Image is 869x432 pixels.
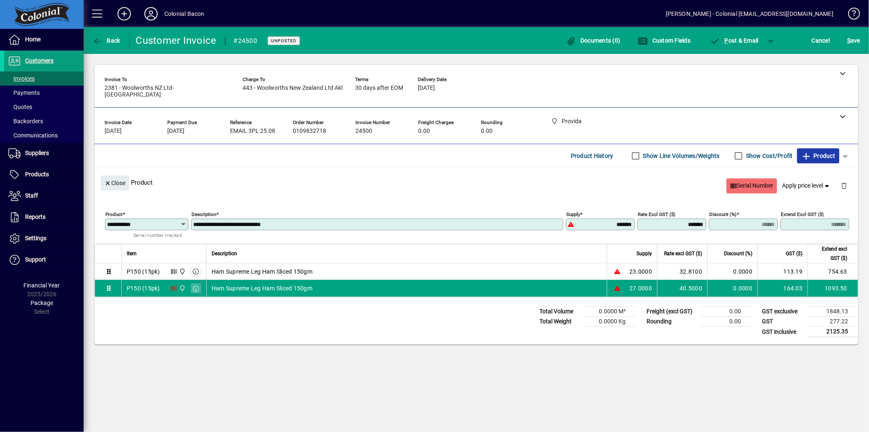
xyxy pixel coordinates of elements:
[105,211,123,217] mat-label: Product
[642,152,720,160] label: Show Line Volumes/Weights
[808,327,858,337] td: 2125.35
[638,37,690,44] span: Custom Fields
[355,128,372,135] span: 24500
[418,128,430,135] span: 0.00
[808,307,858,317] td: 1848.13
[138,6,164,21] button: Profile
[127,284,160,292] div: P150 (15pk)
[8,75,35,82] span: Invoices
[25,213,46,220] span: Reports
[701,307,751,317] td: 0.00
[212,249,237,258] span: Description
[192,211,216,217] mat-label: Description
[571,149,613,163] span: Product History
[781,211,824,217] mat-label: Extend excl GST ($)
[757,263,808,280] td: 113.19
[104,176,126,190] span: Close
[566,37,621,44] span: Documents (0)
[585,307,636,317] td: 0.0000 M³
[847,34,860,47] span: ave
[4,249,84,270] a: Support
[8,132,58,139] span: Communications
[4,186,84,206] a: Staff
[101,175,129,191] button: Close
[564,33,623,48] button: Documents (0)
[566,211,580,217] mat-label: Supply
[801,149,835,163] span: Product
[797,148,839,163] button: Product
[4,29,84,50] a: Home
[707,263,757,280] td: 0.0000
[808,263,858,280] td: 754.63
[164,7,204,20] div: Colonial Bacon
[834,182,854,189] app-page-header-button: Delete
[4,228,84,249] a: Settings
[136,34,217,47] div: Customer Invoice
[25,256,46,263] span: Support
[25,36,41,43] span: Home
[25,192,38,199] span: Staff
[92,37,120,44] span: Back
[8,104,32,110] span: Quotes
[212,267,312,276] span: Ham Supreme Leg Ham Sliced 150gm
[271,38,296,43] span: Unposted
[758,317,808,327] td: GST
[808,280,858,297] td: 1093.50
[662,267,702,276] div: 32.8100
[127,249,137,258] span: Item
[847,37,851,44] span: S
[4,114,84,128] a: Backorders
[230,128,275,135] span: EMAIL 3PL 25.08
[744,152,793,160] label: Show Cost/Profit
[133,230,182,240] mat-hint: Serial number tracked
[293,128,326,135] span: 0109832718
[845,33,862,48] button: Save
[636,33,693,48] button: Custom Fields
[810,33,832,48] button: Cancel
[710,37,759,44] span: ost & Email
[177,267,187,276] span: Provida
[24,282,60,289] span: Financial Year
[25,150,49,156] span: Suppliers
[701,317,751,327] td: 0.00
[629,267,652,276] span: 23.0000
[105,128,122,135] span: [DATE]
[4,207,84,228] a: Reports
[8,89,40,96] span: Payments
[25,235,46,241] span: Settings
[25,57,54,64] span: Customers
[786,249,803,258] span: GST ($)
[730,179,774,193] span: Serial Number
[629,284,652,292] span: 27.0000
[834,175,854,196] button: Delete
[4,143,84,164] a: Suppliers
[779,178,834,193] button: Apply price level
[642,317,701,327] td: Rounding
[664,249,702,258] span: Rate excl GST ($)
[842,2,859,29] a: Knowledge Base
[638,211,675,217] mat-label: Rate excl GST ($)
[642,307,701,317] td: Freight (excl GST)
[25,171,49,178] span: Products
[758,327,808,337] td: GST inclusive
[418,85,435,91] span: [DATE]
[4,71,84,86] a: Invoices
[355,85,403,91] span: 30 days after EOM
[167,128,184,135] span: [DATE]
[758,307,808,317] td: GST exclusive
[4,86,84,100] a: Payments
[31,300,53,306] span: Package
[90,33,123,48] button: Back
[636,249,652,258] span: Supply
[243,85,342,91] span: 443 - Woolworths New Zealand Ltd Akl
[808,317,858,327] td: 277.22
[709,211,736,217] mat-label: Discount (%)
[662,284,702,292] div: 40.5000
[724,249,752,258] span: Discount (%)
[95,167,858,198] div: Product
[707,280,757,297] td: 0.0000
[99,179,131,186] app-page-header-button: Close
[105,85,230,98] span: 2381 - Woolworths NZ Ltd- [GEOGRAPHIC_DATA]
[4,100,84,114] a: Quotes
[535,307,585,317] td: Total Volume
